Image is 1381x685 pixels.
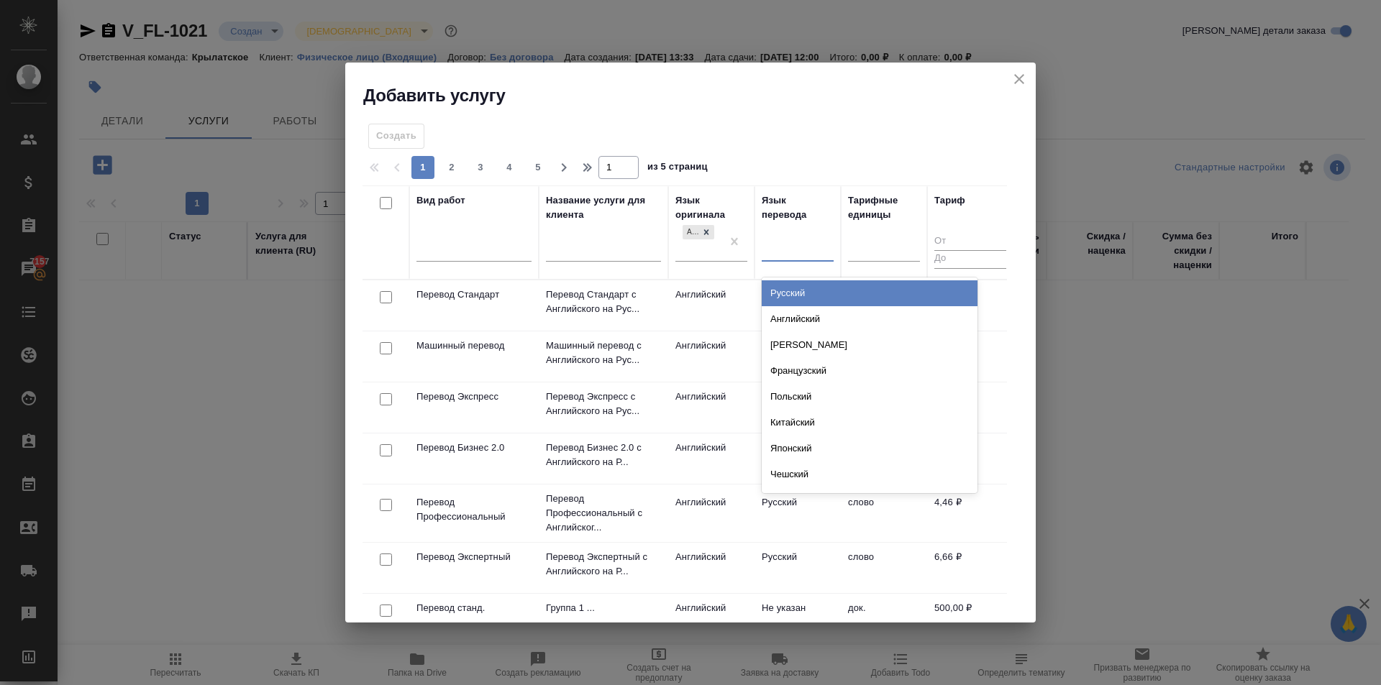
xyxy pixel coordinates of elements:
button: close [1008,68,1030,90]
button: 5 [527,156,550,179]
div: Английский [683,225,698,240]
p: Перевод Профессиональный с Английског... [546,492,661,535]
td: Английский [668,543,755,593]
td: 500,00 ₽ [927,594,1013,644]
input: До [934,250,1006,268]
div: Китайский [762,410,977,436]
input: От [934,233,1006,251]
div: Французский [762,358,977,384]
td: Английский [668,433,755,484]
button: 2 [440,156,463,179]
td: Русский [755,331,841,382]
div: Английский [762,306,977,332]
p: Перевод Экспертный с Английского на Р... [546,550,661,579]
td: Английский [668,594,755,644]
span: 2 [440,160,463,175]
button: 4 [498,156,521,179]
p: Перевод Экспресс [416,390,532,404]
p: Перевод Профессиональный [416,495,532,524]
p: Машинный перевод с Английского на Рус... [546,339,661,367]
td: Русский [755,543,841,593]
div: Язык перевода [762,193,834,222]
div: Сербский [762,487,977,513]
td: слово [841,543,927,593]
div: Японский [762,436,977,461]
div: Вид работ [416,193,465,208]
td: слово [841,488,927,538]
div: Название услуги для клиента [546,193,661,222]
button: 3 [469,156,492,179]
td: Английский [668,382,755,433]
div: Русский [762,280,977,306]
td: док. [841,594,927,644]
span: из 5 страниц [647,158,708,179]
span: 3 [469,160,492,175]
td: Английский [668,280,755,331]
p: Группа 1 ... [546,601,661,615]
td: 6,66 ₽ [927,543,1013,593]
td: Английский [668,488,755,538]
p: Перевод Стандарт [416,288,532,302]
div: Язык оригинала [675,193,747,222]
div: Тарифные единицы [848,193,920,222]
div: Тариф [934,193,965,208]
td: Русский [755,382,841,433]
div: Английский [681,224,716,242]
td: Английский [668,331,755,382]
div: [PERSON_NAME] [762,332,977,358]
span: 4 [498,160,521,175]
td: Русский [755,433,841,484]
p: Перевод Бизнес 2.0 с Английского на Р... [546,441,661,469]
p: Перевод Стандарт с Английского на Рус... [546,288,661,316]
p: Перевод Экспертный [416,550,532,564]
span: 5 [527,160,550,175]
td: 4,46 ₽ [927,488,1013,538]
h2: Добавить услугу [363,84,1036,107]
p: Перевод Экспресс с Английского на Рус... [546,390,661,418]
p: Перевод станд. несрочный [416,601,532,630]
p: Перевод Бизнес 2.0 [416,441,532,455]
td: Русский [755,280,841,331]
td: Русский [755,488,841,538]
p: Машинный перевод [416,339,532,353]
td: Не указан [755,594,841,644]
div: Чешский [762,461,977,487]
div: Польский [762,384,977,410]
